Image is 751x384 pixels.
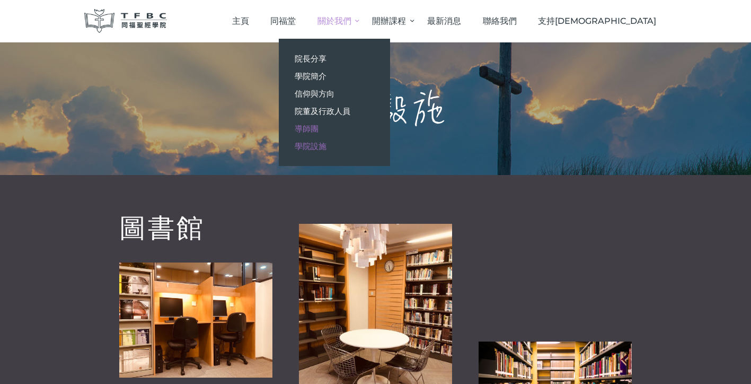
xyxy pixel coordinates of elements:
[279,102,390,120] a: 院董及行政人員
[279,85,390,102] a: 信仰與方向
[279,50,390,67] a: 院長分享
[527,5,667,37] a: 支持[DEMOGRAPHIC_DATA]
[279,67,390,85] a: 學院簡介
[483,16,517,26] span: 聯絡我們
[279,120,390,137] a: 導師團
[295,106,350,116] span: 院董及行政人員
[427,16,461,26] span: 最新消息
[472,5,527,37] a: 聯絡我們
[295,71,326,81] span: 學院簡介
[295,89,334,99] span: 信仰與方向
[270,16,296,26] span: 同福堂
[295,124,319,134] span: 導師團
[260,5,307,37] a: 同福堂
[221,5,260,37] a: 主頁
[295,54,326,64] span: 院長分享
[119,215,272,241] h3: 圖書館
[417,5,472,37] a: 最新消息
[295,141,326,151] span: 學院設施
[372,16,406,26] span: 開辦課程
[279,137,390,155] a: 學院設施
[361,5,417,37] a: 開辦課程
[232,16,249,26] span: 主頁
[317,16,351,26] span: 關於我們
[84,9,167,33] img: 同福聖經學院 TFBC
[538,16,656,26] span: 支持[DEMOGRAPHIC_DATA]
[307,5,362,37] a: 關於我們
